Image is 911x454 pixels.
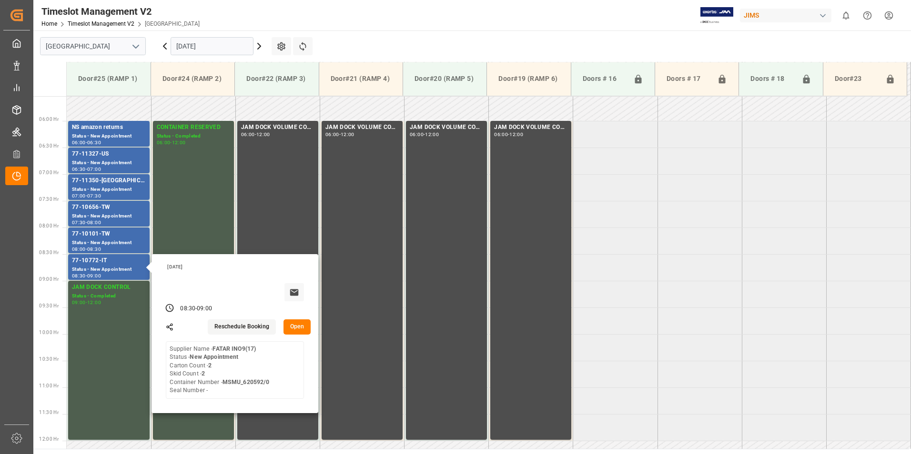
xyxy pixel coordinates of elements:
div: 06:00 [494,132,508,137]
div: NS amazon returns [72,123,146,132]
b: 2 [202,370,205,377]
div: 12:00 [509,132,523,137]
span: 11:00 Hr [39,383,59,388]
div: 08:30 [72,274,86,278]
span: 07:00 Hr [39,170,59,175]
div: JAM DOCK VOLUME CONTROL [325,123,399,132]
div: JIMS [740,9,831,22]
div: 06:30 [72,167,86,171]
div: Door#19 (RAMP 6) [495,70,563,88]
button: open menu [128,39,142,54]
div: 08:30 [87,247,101,251]
span: 08:00 Hr [39,223,59,228]
div: JAM DOCK VOLUME CONTROL [241,123,314,132]
div: 06:00 [241,132,255,137]
button: Open [283,319,311,335]
div: Status - New Appointment [72,239,146,247]
span: 11:30 Hr [39,410,59,415]
div: Door#24 (RAMP 2) [159,70,227,88]
div: 77-11327-US [72,149,146,159]
div: - [86,220,87,225]
span: 08:30 Hr [39,250,59,255]
div: 08:00 [72,247,86,251]
div: Status - New Appointment [72,212,146,220]
div: Doors # 16 [579,70,629,88]
div: 07:00 [87,167,101,171]
div: 12:00 [425,132,439,137]
div: 08:00 [87,220,101,225]
span: 12:00 Hr [39,436,59,442]
span: 10:00 Hr [39,330,59,335]
div: Status - Completed [157,132,230,140]
div: - [339,132,341,137]
div: 77-10656-TW [72,203,146,212]
div: Status - New Appointment [72,186,146,194]
div: 06:30 [87,140,101,145]
div: Doors # 17 [663,70,713,88]
div: Status - New Appointment [72,132,146,140]
span: 07:30 Hr [39,197,59,202]
div: 06:00 [325,132,339,137]
div: 12:00 [87,300,101,305]
div: - [195,305,197,313]
div: 12:00 [172,140,186,145]
div: 77-11350-[GEOGRAPHIC_DATA] [72,176,146,186]
div: [DATE] [164,264,308,270]
span: 06:30 Hr [39,143,59,148]
div: JAM DOCK VOLUME CONTROL [494,123,567,132]
div: JAM DOCK CONTROL [72,283,146,292]
div: - [170,140,172,145]
div: 06:00 [410,132,424,137]
div: - [86,167,87,171]
input: Type to search/select [40,37,146,55]
div: - [86,300,87,305]
div: - [424,132,425,137]
div: 09:00 [87,274,101,278]
div: 07:30 [72,220,86,225]
div: Door#23 [831,70,881,88]
div: 77-10101-TW [72,229,146,239]
div: Door#21 (RAMP 4) [327,70,395,88]
div: Status - New Appointment [72,266,146,274]
div: 08:30 [180,305,195,313]
div: 12:00 [341,132,354,137]
b: New Appointment [190,354,238,360]
div: Door#20 (RAMP 5) [411,70,479,88]
div: - [508,132,509,137]
span: 06:00 Hr [39,117,59,122]
span: 09:30 Hr [39,303,59,308]
div: 07:30 [87,194,101,198]
div: Status - Completed [72,292,146,300]
div: - [255,132,256,137]
div: 06:00 [157,140,171,145]
div: Door#25 (RAMP 1) [74,70,143,88]
div: Doors # 18 [747,70,797,88]
div: Supplier Name - Status - Carton Count - Skid Count - Container Number - Seal Number - [170,345,269,395]
div: CONTAINER RESERVED [157,123,230,132]
img: Exertis%20JAM%20-%20Email%20Logo.jpg_1722504956.jpg [700,7,733,24]
button: Reschedule Booking [208,319,276,335]
div: - [86,247,87,251]
div: 07:00 [72,194,86,198]
div: Status - New Appointment [72,159,146,167]
a: Timeslot Management V2 [68,20,134,27]
div: 12:00 [256,132,270,137]
div: 09:00 [197,305,212,313]
span: 10:30 Hr [39,356,59,362]
input: DD.MM.YYYY [171,37,253,55]
button: show 0 new notifications [835,5,857,26]
div: JAM DOCK VOLUME CONTROL [410,123,483,132]
b: 2 [208,362,212,369]
div: 77-10772-IT [72,256,146,266]
div: - [86,194,87,198]
b: FATAR INO9(17) [213,345,256,352]
div: - [86,274,87,278]
span: 09:00 Hr [39,276,59,282]
div: 06:00 [72,140,86,145]
button: Help Center [857,5,878,26]
div: Door#22 (RAMP 3) [243,70,311,88]
b: MSMU_620592/0 [223,379,270,385]
div: 09:00 [72,300,86,305]
div: - [86,140,87,145]
a: Home [41,20,57,27]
